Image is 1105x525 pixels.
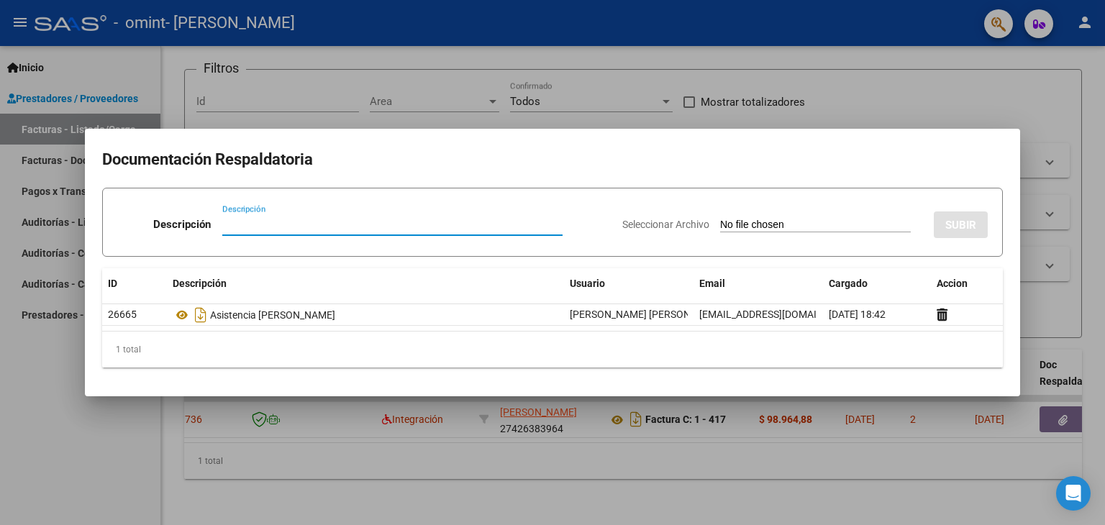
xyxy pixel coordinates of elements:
[173,303,558,327] div: Asistencia [PERSON_NAME]
[102,332,1003,367] div: 1 total
[570,278,605,289] span: Usuario
[699,309,859,320] span: [EMAIL_ADDRESS][DOMAIN_NAME]
[829,278,868,289] span: Cargado
[102,268,167,299] datatable-header-cell: ID
[699,278,725,289] span: Email
[173,278,227,289] span: Descripción
[823,268,931,299] datatable-header-cell: Cargado
[945,219,976,232] span: SUBIR
[570,309,726,320] span: [PERSON_NAME] [PERSON_NAME]
[934,211,988,238] button: SUBIR
[108,278,117,289] span: ID
[937,278,968,289] span: Accion
[102,146,1003,173] h2: Documentación Respaldatoria
[108,309,137,320] span: 26665
[564,268,694,299] datatable-header-cell: Usuario
[153,216,211,233] p: Descripción
[167,268,564,299] datatable-header-cell: Descripción
[191,303,210,327] i: Descargar documento
[931,268,1003,299] datatable-header-cell: Accion
[829,309,886,320] span: [DATE] 18:42
[622,219,709,230] span: Seleccionar Archivo
[1056,476,1091,511] div: Open Intercom Messenger
[694,268,823,299] datatable-header-cell: Email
